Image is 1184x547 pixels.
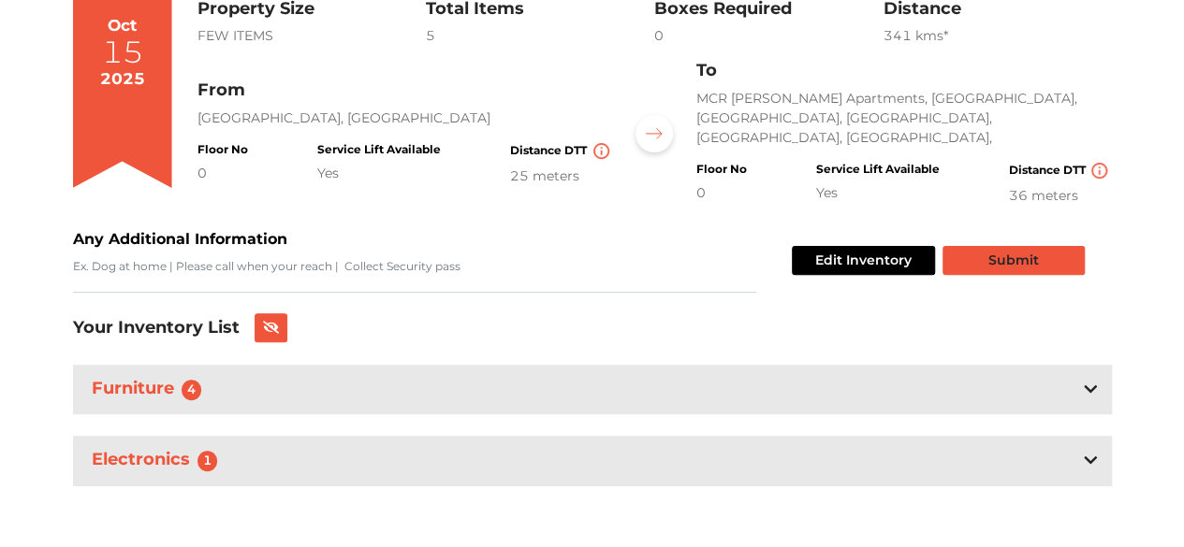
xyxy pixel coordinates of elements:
[883,26,1111,46] div: 341 km s*
[182,380,202,400] span: 4
[197,26,426,46] div: FEW ITEMS
[695,163,746,176] h4: Floor No
[815,163,939,176] h4: Service Lift Available
[100,67,145,92] div: 2025
[197,108,613,128] p: [GEOGRAPHIC_DATA], [GEOGRAPHIC_DATA]
[197,451,218,471] span: 1
[654,26,883,46] div: 0
[197,143,248,156] h4: Floor No
[108,14,137,38] div: Oct
[815,183,939,203] div: Yes
[197,164,248,183] div: 0
[317,164,441,183] div: Yes
[510,143,613,159] h4: Distance DTT
[1008,163,1111,179] h4: Distance DTT
[510,166,613,186] div: 25 meters
[73,318,240,338] h3: Your Inventory List
[73,230,287,248] b: Any Additional Information
[102,37,143,67] div: 15
[197,80,613,101] h3: From
[88,375,213,404] h3: Furniture
[88,446,229,475] h3: Electronics
[1008,186,1111,206] div: 36 meters
[695,183,746,203] div: 0
[426,26,654,46] div: 5
[695,89,1111,148] p: MCR [PERSON_NAME] Apartments, [GEOGRAPHIC_DATA], [GEOGRAPHIC_DATA], [GEOGRAPHIC_DATA], [GEOGRAPHI...
[943,246,1085,275] button: Submit
[317,143,441,156] h4: Service Lift Available
[792,246,935,275] button: Edit Inventory
[695,61,1111,81] h3: To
